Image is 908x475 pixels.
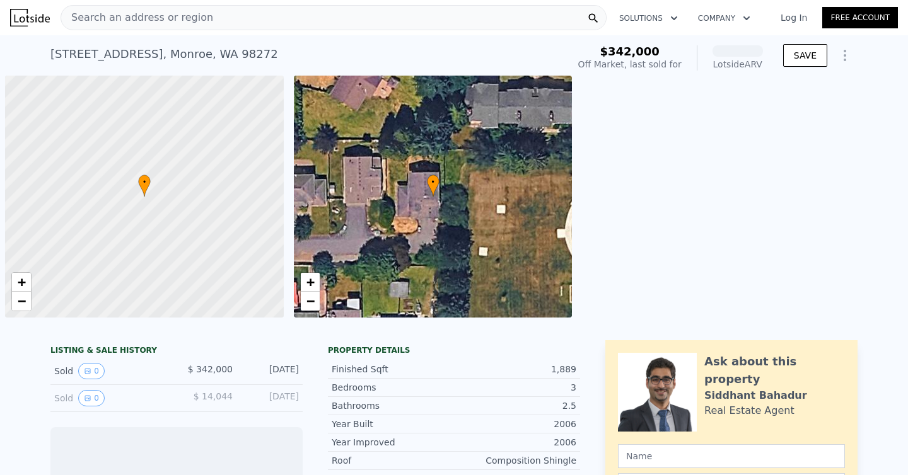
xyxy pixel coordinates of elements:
div: [STREET_ADDRESS] , Monroe , WA 98272 [50,45,278,63]
span: $ 14,044 [194,391,233,401]
a: Zoom out [12,292,31,311]
input: Name [618,444,845,468]
button: SAVE [783,44,827,67]
img: Lotside [10,9,50,26]
a: Zoom in [12,273,31,292]
div: Sold [54,363,166,379]
div: Sold [54,390,166,406]
div: Lotside ARV [713,58,763,71]
span: Search an address or region [61,10,213,25]
span: − [18,293,26,309]
div: Roof [332,454,454,467]
button: View historical data [78,390,105,406]
div: Property details [328,345,580,355]
span: • [138,176,151,188]
div: 2006 [454,418,576,430]
div: Bathrooms [332,399,454,412]
div: Year Improved [332,436,454,449]
div: 2.5 [454,399,576,412]
div: 3 [454,381,576,394]
div: [DATE] [243,363,299,379]
a: Free Account [822,7,898,28]
span: + [18,274,26,290]
a: Log In [765,11,822,24]
div: Finished Sqft [332,363,454,375]
div: • [427,175,439,197]
span: • [427,176,439,188]
button: Show Options [832,43,858,68]
div: LISTING & SALE HISTORY [50,345,303,358]
div: Composition Shingle [454,454,576,467]
span: + [306,274,314,290]
div: Real Estate Agent [704,403,794,418]
div: Bedrooms [332,381,454,394]
div: Ask about this property [704,353,845,388]
span: $342,000 [600,45,660,58]
a: Zoom in [301,273,320,292]
div: • [138,175,151,197]
div: 1,889 [454,363,576,375]
span: $ 342,000 [188,364,233,374]
button: Solutions [609,7,688,30]
div: Siddhant Bahadur [704,388,807,403]
div: Year Built [332,418,454,430]
span: − [306,293,314,309]
button: View historical data [78,363,105,379]
div: Off Market, last sold for [578,58,682,71]
div: [DATE] [243,390,299,406]
a: Zoom out [301,292,320,311]
div: 2006 [454,436,576,449]
button: Company [688,7,760,30]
